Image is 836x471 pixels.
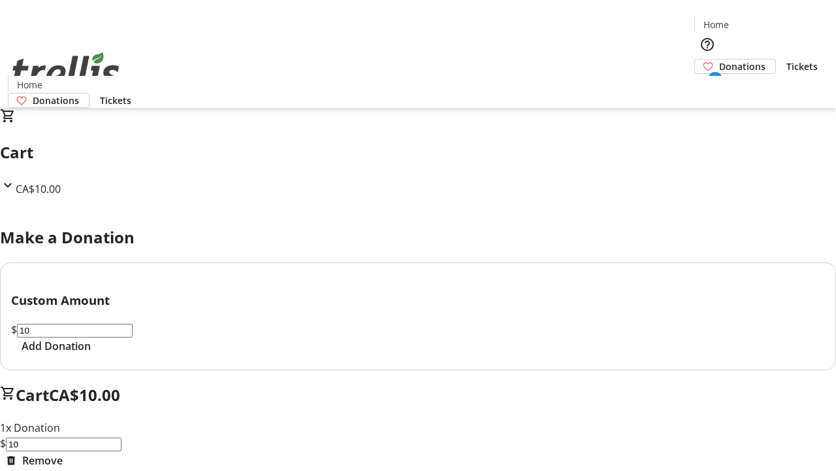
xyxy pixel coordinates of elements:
span: $ [11,323,17,337]
span: CA$10.00 [49,384,120,406]
button: Add Donation [11,338,101,354]
span: Tickets [100,94,131,107]
a: Home [8,78,50,92]
a: Donations [694,59,776,74]
a: Tickets [89,94,142,107]
span: Tickets [786,60,818,73]
input: Donation Amount [6,438,121,451]
span: CA$10.00 [16,182,61,196]
img: Orient E2E Organization yQs7hprBS5's Logo [8,38,124,103]
span: Home [703,18,729,31]
input: Donation Amount [17,324,133,338]
span: Remove [22,453,63,468]
span: Home [17,78,42,92]
h3: Custom Amount [11,291,825,309]
span: Donations [719,60,765,73]
button: Cart [694,74,720,100]
span: Donations [33,94,79,107]
a: Donations [8,93,89,108]
a: Tickets [776,60,828,73]
span: Add Donation [22,338,91,354]
a: Home [695,18,737,31]
button: Help [694,31,720,58]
